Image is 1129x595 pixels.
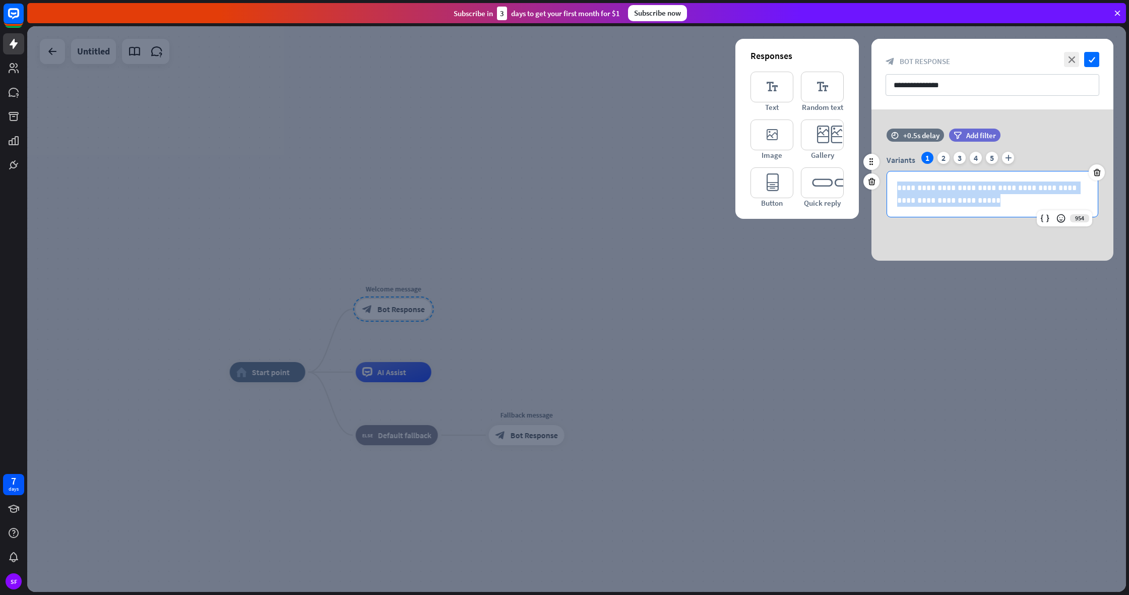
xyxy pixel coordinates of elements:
[887,155,915,165] span: Variants
[966,131,996,140] span: Add filter
[986,152,998,164] div: 5
[900,56,950,66] span: Bot Response
[3,474,24,495] a: 7 days
[497,7,507,20] div: 3
[937,152,950,164] div: 2
[1084,52,1099,67] i: check
[1064,52,1079,67] i: close
[891,132,899,139] i: time
[954,132,962,139] i: filter
[970,152,982,164] div: 4
[11,477,16,486] div: 7
[9,486,19,493] div: days
[1002,152,1014,164] i: plus
[886,57,895,66] i: block_bot_response
[903,131,939,140] div: +0.5s delay
[454,7,620,20] div: Subscribe in days to get your first month for $1
[954,152,966,164] div: 3
[8,4,38,34] button: Open LiveChat chat widget
[921,152,933,164] div: 1
[6,573,22,589] div: SF
[628,5,687,21] div: Subscribe now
